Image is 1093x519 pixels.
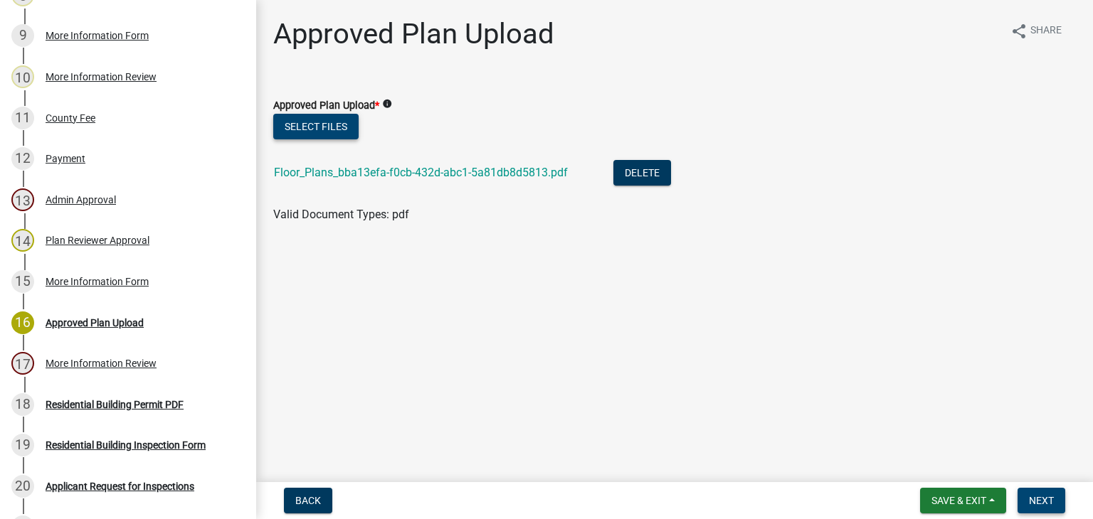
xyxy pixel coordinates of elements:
div: 16 [11,311,34,334]
span: Valid Document Types: pdf [273,208,409,221]
i: share [1010,23,1028,40]
span: Next [1029,495,1054,506]
div: Admin Approval [46,195,116,205]
a: Floor_Plans_bba13efa-f0cb-432d-abc1-5a81db8d5813.pdf [274,166,568,179]
button: Delete [613,160,671,186]
wm-modal-confirm: Delete Document [613,167,671,181]
div: 13 [11,188,34,211]
div: Plan Reviewer Approval [46,235,149,245]
div: Residential Building Inspection Form [46,440,206,450]
div: 14 [11,229,34,252]
div: More Information Review [46,358,157,368]
div: 10 [11,65,34,88]
button: shareShare [999,17,1073,45]
div: 19 [11,434,34,456]
div: More Information Form [46,277,149,287]
div: County Fee [46,113,95,123]
div: 12 [11,147,34,170]
div: 18 [11,393,34,416]
div: Payment [46,154,85,164]
div: More Information Review [46,72,157,82]
div: 20 [11,475,34,498]
div: 11 [11,107,34,129]
h1: Approved Plan Upload [273,17,554,51]
div: 15 [11,270,34,293]
div: Applicant Request for Inspections [46,481,194,491]
i: info [382,99,392,109]
label: Approved Plan Upload [273,101,379,111]
button: Next [1018,488,1065,513]
div: Approved Plan Upload [46,318,144,328]
div: More Information Form [46,31,149,41]
span: Save & Exit [931,495,986,506]
div: 9 [11,24,34,47]
span: Back [295,495,321,506]
button: Save & Exit [920,488,1006,513]
span: Share [1030,23,1062,40]
button: Select files [273,114,359,139]
button: Back [284,488,332,513]
div: Residential Building Permit PDF [46,400,184,410]
div: 17 [11,352,34,375]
